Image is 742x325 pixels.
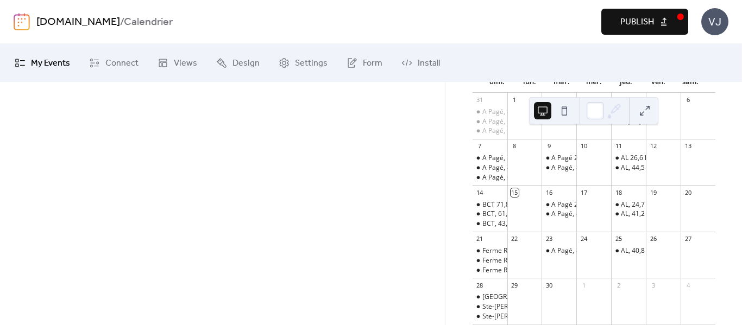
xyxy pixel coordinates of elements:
div: 19 [649,188,657,196]
div: Ste-Mélanie, 52,2 km Lac Rocher, Rg des Dalles, Rg St-Laurent, Ste-Béatrix. Commandité par Auberg... [473,302,507,311]
div: A Pagé, 39,6 km St-Ambroise, Ste-Marceline. Commandité par Municipalité de St-Ambroise service mu... [473,154,507,163]
div: 18 [614,188,622,196]
span: Design [232,57,260,70]
div: Ferme Régis, 81,1 km St-Thomas, Rg St-Jean-Baptiste, Lavaltrie, Rg Petit-Bois, Rg Cascades. Comma... [473,266,507,275]
div: 6 [684,96,692,104]
div: A Pagé, 43,2 km Ch Village St-Pierre-Nord, Base-de-Roc. St-Paul. Commandité par salle d'entraînem... [542,209,576,219]
span: Views [174,57,197,70]
div: 21 [476,235,484,243]
div: Ste-Mélanie, 38,1 km Pont Baril, Rg Ste-Julie, Rue Visitation, Voie de Contournement, Rg- du-Pied... [473,292,507,302]
div: 24 [580,235,588,243]
div: A Pagé 24,8 km Petite Noraie, Rivière Rouge, Rg Double, Voie de Contournement [542,154,576,163]
a: Views [149,48,205,78]
div: 14 [476,188,484,196]
div: 31 [476,96,484,104]
b: / [120,12,124,33]
a: Install [393,48,448,78]
div: AL, 40,8 km St-Paul, Ch Cyrille-Beaudry, Ste-Marie, Crabtree. Commandité par Brasserie Alchimiste... [611,246,646,256]
div: 29 [511,281,519,289]
div: Ferme Régis, 64,6 km Ste-Élisabeth, St-Cuthbert, Berthier. Commandité par Sylvain Labine représen... [473,256,507,265]
a: Design [208,48,268,78]
div: 25 [614,235,622,243]
div: 2 [545,96,553,104]
div: VJ [701,8,728,35]
span: Publish [620,16,654,29]
div: A Pagé, 67,2 km St-Liguori, St-Ambroise, Ste-Marceline, Ste-Mélanie. Commandité par La Distinctio... [473,173,507,182]
div: 8 [511,142,519,150]
div: A Pagé, 48,9 km St-Liguori, St-Jacques, Ste-Marie, Crabtree. Commandité par Constuction Mike Blai... [473,163,507,173]
div: AL, 41,2 km St-Thomas, Crabtree, St-Paul. Commandité par Son X Plus produits audio/vidéo [611,209,646,219]
div: 5 [649,96,657,104]
div: 3 [649,281,657,289]
div: 1 [511,96,519,104]
div: 9 [545,142,553,150]
div: 22 [511,235,519,243]
div: AL, 44,5 km St-Liguori, St-Jacques, Ste-Marie, Crabtree, St-Paul. Commandité par Boies [611,163,646,173]
div: 15 [511,188,519,196]
div: 27 [684,235,692,243]
button: Publish [601,9,688,35]
div: Ste-Mélanie, 60,5 km Ste-Marceline, St-Alphonse, Ste-Béatrix, Rg St-Laurent, Ch des Dalles. Comma... [473,312,507,321]
div: 12 [649,142,657,150]
span: My Events [31,57,70,70]
div: A Pagé, 52,2 km St-Liguori, Montéée Hamilton, Rawdon, 38e Av. Commandité par Val Délice mets maisons [473,117,507,126]
div: A Pagé, 90,1 km Rawdon, St-Alphonse, Ste-Béatrix, Ste-Mélanie. Commandité par Val Délice [473,126,507,136]
div: Ferme Régis, 45,2 km Rg Ste-Julie, Ste-Élisabeth, St-Thomas. Commandité par Salon de coiffure ABC [473,246,507,256]
div: BCT, 43,6 km St-Thomas, Rg St-Henri, Ch Cyrille-Beaudry. Commandité par Jocelyn Lanctôt courtier ... [473,219,507,228]
div: 3 [580,96,588,104]
span: Settings [295,57,328,70]
div: A Pagé 25 km Petite-Noraie, Ch St-Pierre, Rg Double, 38e av, St-Ambroise, Voie de Contournement [542,200,576,209]
b: Calendrier [124,12,173,33]
div: 30 [545,281,553,289]
div: 10 [580,142,588,150]
div: 26 [649,235,657,243]
div: 2 [614,281,622,289]
div: 20 [684,188,692,196]
span: Form [363,57,382,70]
div: 7 [476,142,484,150]
div: A Pagé, 41,4 km Rg de la Petite-Noraie, St-Liguori, St-Ambroise. Commandité par Dupont photo stud... [542,163,576,173]
div: 11 [614,142,622,150]
div: AL, 24,7 km rue Lépine, Rg Sud, St-Thomas, Base de Roc [611,200,646,209]
a: Connect [81,48,147,78]
a: Settings [271,48,336,78]
div: 17 [580,188,588,196]
div: A Pagé, 41,2 km Crabtree, St-Liguori, Voie de Contournement. Commandité par Trévi Joliette piscin... [473,107,507,117]
a: My Events [7,48,78,78]
div: 28 [476,281,484,289]
img: logo [14,13,30,30]
div: 16 [545,188,553,196]
div: A Pagé, 42,7 km St-Ambroise, Ste-Mélanie. Commandité par Brasserie la Broue Sportive [542,246,576,256]
div: 23 [545,235,553,243]
div: 1 [580,281,588,289]
div: 13 [684,142,692,150]
a: [DOMAIN_NAME] [36,12,120,33]
div: 4 [614,96,622,104]
div: BCT 71,8 km St-Gérard, l'Épiphanie, l'Assomption, Rg Point-du-Jour-Nord. Commandité par Pulsion S... [473,200,507,209]
div: AL 26,6 km Ch Cyrille-Beaudry, Crabtree, St-Paul, Ch St-Jacques [611,154,646,163]
span: Install [418,57,440,70]
div: 4 [684,281,692,289]
div: BCT, 61,5 km St-Gérard, l'Assomption, Rg Point-du-Jour-Nord. Commandité par Napa distributeur de ... [473,209,507,219]
span: Connect [105,57,139,70]
a: Form [338,48,391,78]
